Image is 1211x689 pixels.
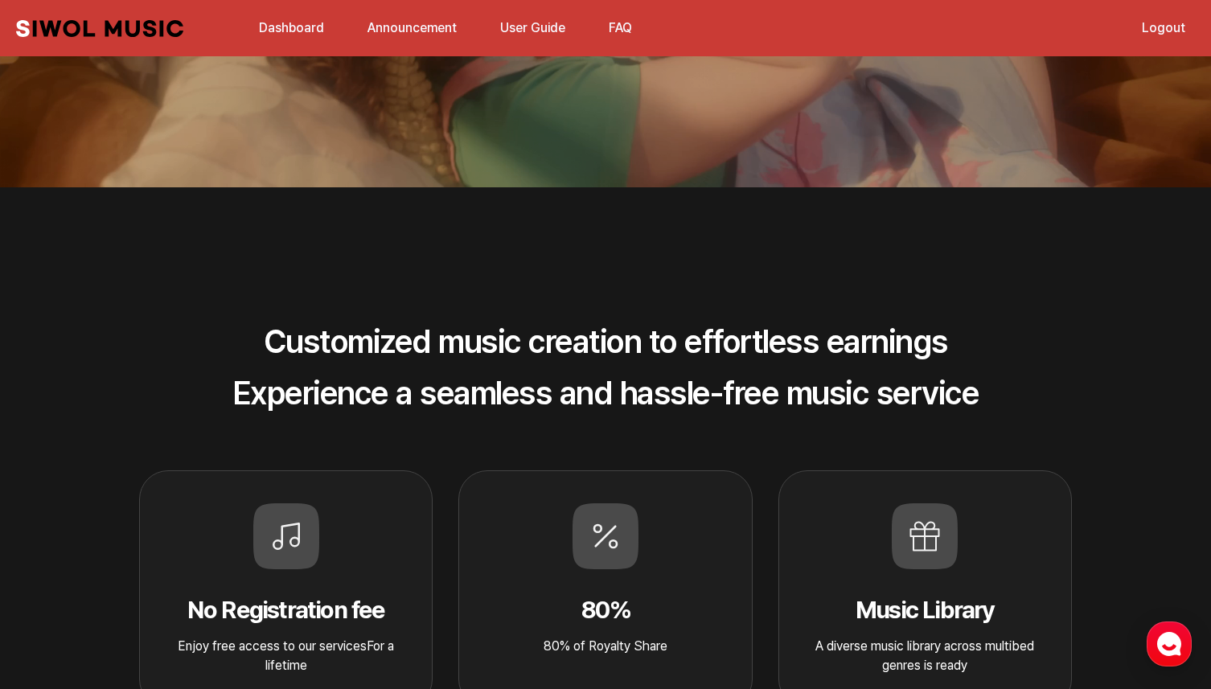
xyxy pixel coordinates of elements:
a: Logout [1132,10,1195,45]
a: User Guide [491,10,575,45]
a: Announcement [358,10,466,45]
a: Home [5,510,106,550]
p: A diverse music library across multibed genres is ready [805,637,1045,675]
span: Settings [238,534,277,547]
h2: Customized music creation to effortless earnings Experience a seamless and hassle-free music service [121,316,1090,419]
strong: No Registration fee [187,595,385,624]
button: FAQ [599,9,642,47]
p: 80% of Royalty Share [544,637,667,656]
a: Dashboard [249,10,334,45]
span: Home [41,534,69,547]
p: Enjoy free access to our servicesFor a lifetime [166,637,406,675]
a: Settings [207,510,309,550]
strong: Music Library [856,595,995,624]
span: Messages [133,535,181,548]
strong: 80% [581,595,630,624]
a: Messages [106,510,207,550]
